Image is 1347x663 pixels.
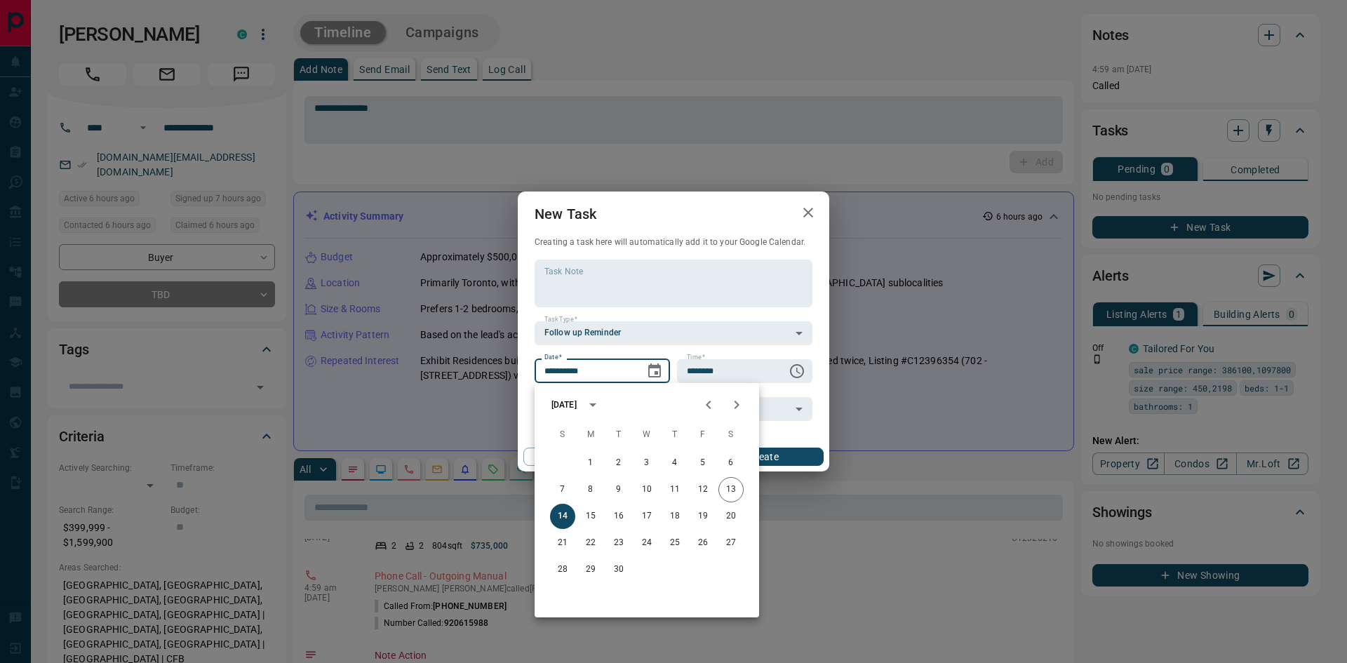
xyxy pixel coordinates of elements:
p: Creating a task here will automatically add it to your Google Calendar. [535,236,812,248]
span: Thursday [662,421,688,449]
button: 6 [718,450,744,476]
label: Time [687,353,705,362]
label: Task Type [544,315,577,324]
span: Saturday [718,421,744,449]
button: 3 [634,450,659,476]
button: 9 [606,477,631,502]
button: Create [704,448,824,466]
button: Previous month [695,391,723,419]
button: 7 [550,477,575,502]
button: 26 [690,530,716,556]
button: calendar view is open, switch to year view [581,393,605,417]
label: Date [544,353,562,362]
button: 1 [578,450,603,476]
button: 25 [662,530,688,556]
button: 23 [606,530,631,556]
div: [DATE] [551,399,577,411]
button: 8 [578,477,603,502]
button: 11 [662,477,688,502]
button: 21 [550,530,575,556]
button: 2 [606,450,631,476]
button: 28 [550,557,575,582]
button: 24 [634,530,659,556]
button: 12 [690,477,716,502]
button: 27 [718,530,744,556]
span: Monday [578,421,603,449]
button: 16 [606,504,631,529]
span: Sunday [550,421,575,449]
button: 14 [550,504,575,529]
button: 13 [718,477,744,502]
button: 30 [606,557,631,582]
span: Friday [690,421,716,449]
span: Wednesday [634,421,659,449]
button: Choose date, selected date is Sep 14, 2025 [641,357,669,385]
button: 10 [634,477,659,502]
button: 18 [662,504,688,529]
button: Cancel [523,448,643,466]
button: 17 [634,504,659,529]
button: Next month [723,391,751,419]
div: Follow up Reminder [535,321,812,345]
button: 15 [578,504,603,529]
button: 5 [690,450,716,476]
button: 29 [578,557,603,582]
button: Choose time, selected time is 6:00 AM [783,357,811,385]
span: Tuesday [606,421,631,449]
button: 20 [718,504,744,529]
button: 19 [690,504,716,529]
button: 4 [662,450,688,476]
button: 22 [578,530,603,556]
h2: New Task [518,192,613,236]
